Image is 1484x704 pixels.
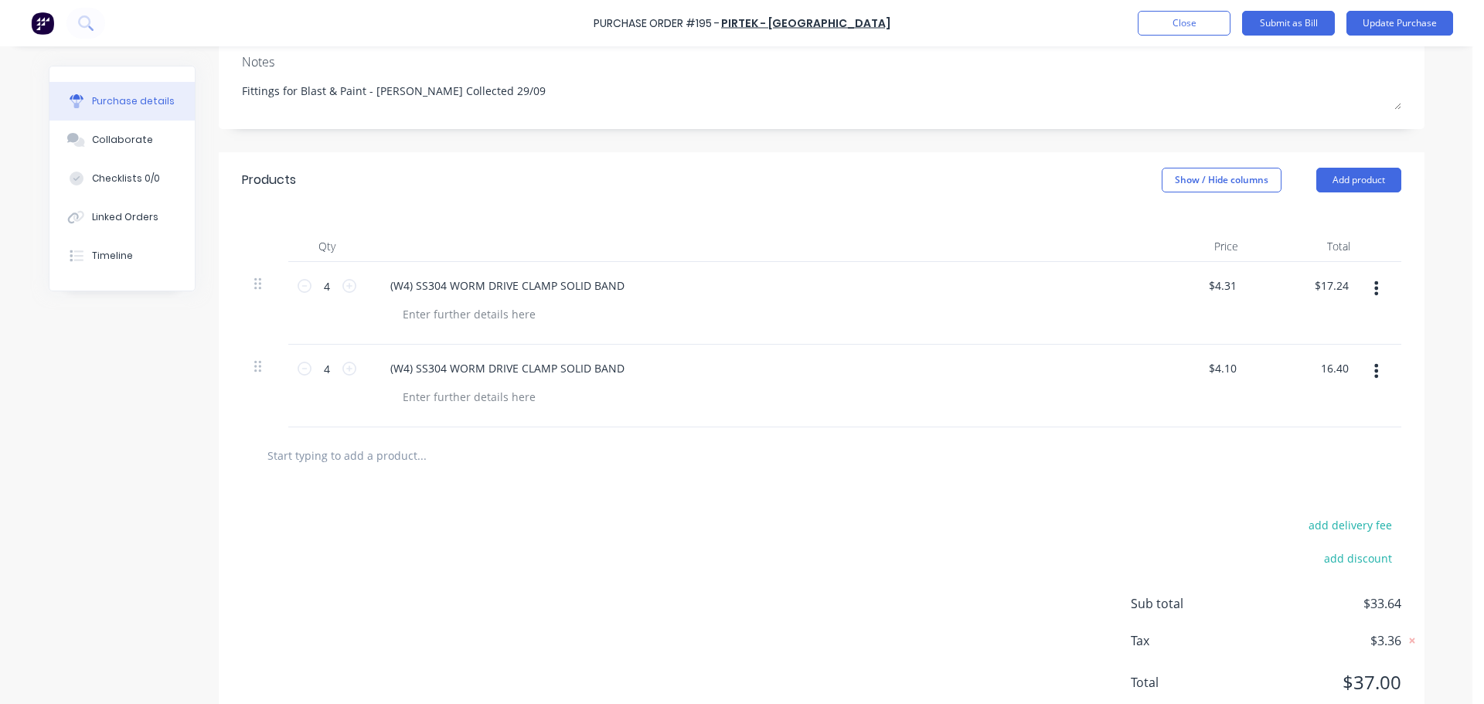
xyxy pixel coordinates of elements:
div: Purchase Order #195 - [594,15,720,32]
span: $37.00 [1247,668,1401,696]
button: Purchase details [49,82,195,121]
button: Submit as Bill [1242,11,1335,36]
button: Show / Hide columns [1162,168,1281,192]
button: Close [1138,11,1230,36]
div: (W4) SS304 WORM DRIVE CLAMP SOLID BAND [378,274,637,297]
div: Notes [242,53,1401,71]
button: Add product [1316,168,1401,192]
button: Linked Orders [49,198,195,236]
button: Collaborate [49,121,195,159]
div: Qty [288,231,366,262]
span: $33.64 [1247,594,1401,613]
button: add delivery fee [1300,515,1401,535]
span: Total [1131,673,1247,692]
img: Factory [31,12,54,35]
button: add discount [1316,548,1401,568]
span: Sub total [1131,594,1247,613]
button: Timeline [49,236,195,275]
div: Timeline [92,249,133,263]
div: Linked Orders [92,210,158,224]
div: Collaborate [92,133,153,147]
textarea: Fittings for Blast & Paint - [PERSON_NAME] Collected 29/09 [242,75,1401,110]
div: Total [1251,231,1363,262]
div: Checklists 0/0 [92,172,160,185]
a: PIRTEK - [GEOGRAPHIC_DATA] [721,15,890,31]
span: Tax [1131,631,1247,650]
input: Start typing to add a product... [267,440,576,471]
div: Purchase details [92,94,175,108]
div: Products [242,171,296,189]
button: Update Purchase [1346,11,1453,36]
button: Checklists 0/0 [49,159,195,198]
div: (W4) SS304 WORM DRIVE CLAMP SOLID BAND [378,357,637,379]
div: Price [1139,231,1251,262]
span: $3.36 [1247,631,1401,650]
